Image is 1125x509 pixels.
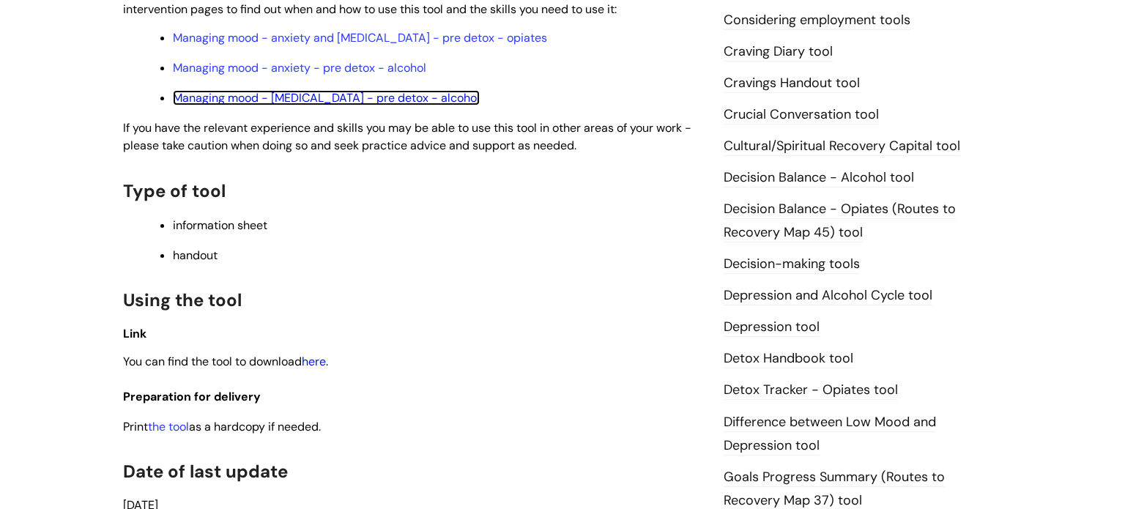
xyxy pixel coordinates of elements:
[302,354,326,369] a: here
[123,326,146,341] span: Link
[123,389,261,404] span: Preparation for delivery
[724,255,860,274] a: Decision-making tools
[724,74,860,93] a: Cravings Handout tool
[173,248,218,263] span: handout
[724,381,898,400] a: Detox Tracker - Opiates tool
[123,289,242,311] span: Using the tool
[724,168,914,187] a: Decision Balance - Alcohol tool
[123,179,226,202] span: Type of tool
[173,218,267,233] span: information sheet
[724,318,820,337] a: Depression tool
[724,137,960,156] a: Cultural/Spiritual Recovery Capital tool
[724,105,879,125] a: Crucial Conversation tool
[148,419,189,434] a: the tool
[724,11,910,30] a: Considering employment tools
[724,286,932,305] a: Depression and Alcohol Cycle tool
[123,419,321,434] span: Print as a hardcopy if needed.
[724,200,956,242] a: Decision Balance - Opiates (Routes to Recovery Map 45) tool
[123,460,288,483] span: Date of last update
[724,413,936,456] a: Difference between Low Mood and Depression tool
[123,354,328,369] span: You can find the tool to download .
[173,60,426,75] a: Managing mood - anxiety - pre detox - alcohol
[724,349,853,368] a: Detox Handbook tool
[724,42,833,62] a: Craving Diary tool
[173,90,480,105] a: Managing mood - [MEDICAL_DATA] - pre detox - alcohol
[123,120,691,154] span: If you have the relevant experience and skills you may be able to use this tool in other areas of...
[173,30,547,45] a: Managing mood - anxiety and [MEDICAL_DATA] - pre detox - opiates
